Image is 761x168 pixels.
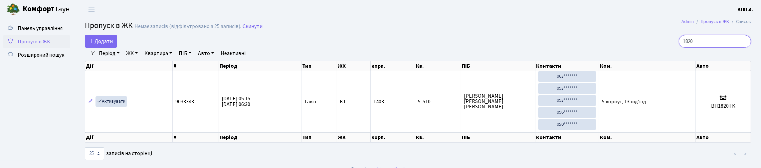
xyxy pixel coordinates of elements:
[461,61,535,71] th: ПІБ
[83,4,100,15] button: Переключити навігацію
[176,48,194,59] a: ПІБ
[371,61,415,71] th: корп.
[698,103,748,109] h5: BH1820TK
[173,132,219,142] th: #
[535,132,599,142] th: Контакти
[218,48,248,59] a: Неактивні
[95,96,127,107] a: Активувати
[175,98,194,105] span: 9033343
[461,132,535,142] th: ПІБ
[602,98,646,105] span: 5 корпус, 13 під'їзд
[85,147,152,160] label: записів на сторінці
[415,61,461,71] th: Кв.
[3,22,70,35] a: Панель управління
[23,4,55,14] b: Комфорт
[18,38,50,45] span: Пропуск в ЖК
[134,23,241,30] div: Немає записів (відфільтровано з 25 записів).
[23,4,70,15] span: Таун
[340,99,368,104] span: КТ
[243,23,263,30] a: Скинути
[142,48,175,59] a: Квартира
[696,61,751,71] th: Авто
[337,61,371,71] th: ЖК
[3,48,70,62] a: Розширений пошук
[304,99,316,104] span: Таксі
[464,93,532,109] span: [PERSON_NAME] [PERSON_NAME] [PERSON_NAME]
[89,38,113,45] span: Додати
[219,61,301,71] th: Період
[301,132,337,142] th: Тип
[85,35,117,48] a: Додати
[18,25,63,32] span: Панель управління
[373,98,384,105] span: 1403
[737,6,753,13] b: КПП 3.
[418,99,458,104] span: 5-510
[219,132,301,142] th: Період
[173,61,219,71] th: #
[679,35,751,48] input: Пошук...
[415,132,461,142] th: Кв.
[599,132,696,142] th: Ком.
[729,18,751,25] li: Список
[337,132,371,142] th: ЖК
[701,18,729,25] a: Пропуск в ЖК
[85,20,133,31] span: Пропуск в ЖК
[671,15,761,29] nav: breadcrumb
[7,3,20,16] img: logo.png
[371,132,415,142] th: корп.
[85,147,104,160] select: записів на сторінці
[222,95,250,108] span: [DATE] 05:15 [DATE] 06:30
[85,61,173,71] th: Дії
[123,48,140,59] a: ЖК
[696,132,751,142] th: Авто
[535,61,599,71] th: Контакти
[3,35,70,48] a: Пропуск в ЖК
[737,5,753,13] a: КПП 3.
[599,61,696,71] th: Ком.
[18,51,64,59] span: Розширений пошук
[96,48,122,59] a: Період
[681,18,694,25] a: Admin
[195,48,217,59] a: Авто
[85,132,173,142] th: Дії
[301,61,337,71] th: Тип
